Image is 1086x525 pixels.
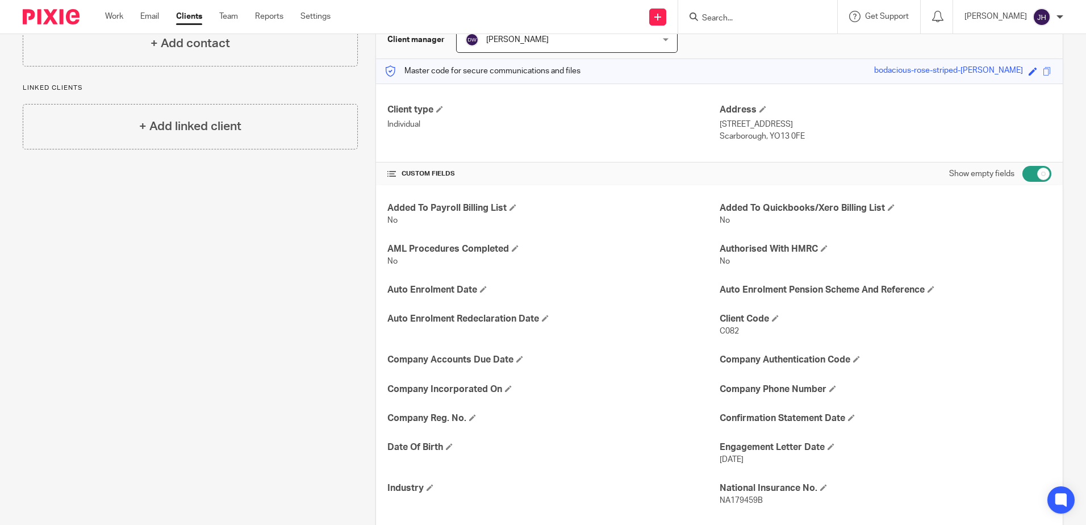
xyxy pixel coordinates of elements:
p: Linked clients [23,84,358,93]
h4: Company Accounts Due Date [387,354,719,366]
span: [DATE] [720,456,744,464]
p: Individual [387,119,719,130]
h4: Authorised With HMRC [720,243,1051,255]
a: Email [140,11,159,22]
span: No [387,216,398,224]
h4: Added To Quickbooks/Xero Billing List [720,202,1051,214]
a: Settings [300,11,331,22]
p: [PERSON_NAME] [964,11,1027,22]
h4: Company Phone Number [720,384,1051,395]
span: C082 [720,327,739,335]
h4: Client Code [720,313,1051,325]
span: Get Support [865,13,909,20]
img: svg%3E [465,33,479,47]
span: No [387,257,398,265]
h4: Company Reg. No. [387,413,719,424]
p: Scarborough, YO13 0FE [720,131,1051,142]
p: Master code for secure communications and files [385,65,580,77]
h4: Client type [387,104,719,116]
span: No [720,216,730,224]
h4: Confirmation Statement Date [720,413,1051,424]
h4: Company Incorporated On [387,384,719,395]
a: Reports [255,11,283,22]
h4: Added To Payroll Billing List [387,202,719,214]
h4: Industry [387,482,719,494]
h4: + Add linked client [139,118,241,135]
h4: Auto Enrolment Pension Scheme And Reference [720,284,1051,296]
h4: Address [720,104,1051,116]
h4: Engagement Letter Date [720,441,1051,453]
h4: AML Procedures Completed [387,243,719,255]
input: Search [701,14,803,24]
span: No [720,257,730,265]
span: [PERSON_NAME] [486,36,549,44]
h4: + Add contact [151,35,230,52]
div: bodacious-rose-striped-[PERSON_NAME] [874,65,1023,78]
h4: National Insurance No. [720,482,1051,494]
a: Team [219,11,238,22]
a: Work [105,11,123,22]
label: Show empty fields [949,168,1014,180]
h4: Company Authentication Code [720,354,1051,366]
span: NA179459B [720,497,763,505]
h4: CUSTOM FIELDS [387,169,719,178]
h4: Auto Enrolment Date [387,284,719,296]
p: [STREET_ADDRESS] [720,119,1051,130]
h4: Auto Enrolment Redeclaration Date [387,313,719,325]
img: Pixie [23,9,80,24]
a: Clients [176,11,202,22]
h4: Date Of Birth [387,441,719,453]
img: svg%3E [1033,8,1051,26]
h3: Client manager [387,34,445,45]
